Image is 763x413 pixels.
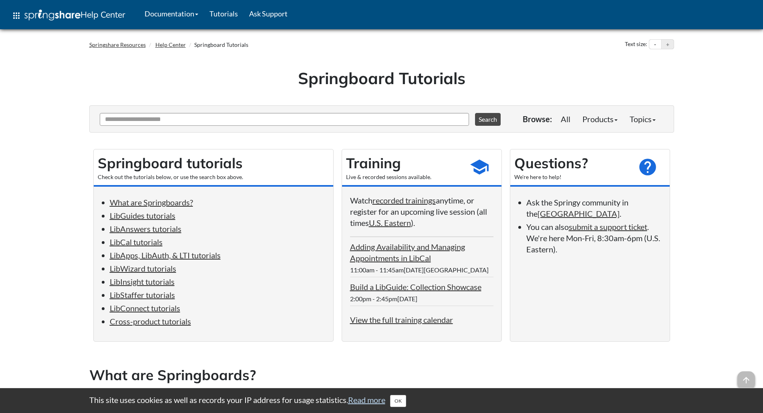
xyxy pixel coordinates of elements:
div: We're here to help! [514,173,630,181]
div: Live & recorded sessions available. [346,173,461,181]
a: LibGuides tutorials [110,211,175,220]
a: submit a support ticket [569,222,647,232]
span: 2:00pm - 2:45pm[DATE] [350,295,417,302]
span: apps [12,11,21,20]
a: apps Help Center [6,4,131,28]
a: All [555,111,576,127]
a: Build a LibGuide: Collection Showcase [350,282,481,292]
a: LibApps, LibAuth, & LTI tutorials [110,250,221,260]
h2: Questions? [514,153,630,173]
span: school [469,157,489,177]
span: help [638,157,658,177]
li: Ask the Springy community in the . [526,197,662,219]
a: arrow_upward [737,372,755,382]
img: Springshare [24,10,81,20]
span: arrow_upward [737,371,755,389]
div: Check out the tutorials below, or use the search box above. [98,173,329,181]
div: Text size: [623,39,649,50]
span: Help Center [81,9,125,20]
a: LibCal tutorials [110,237,163,247]
a: Read more [348,395,385,405]
a: Cross-product tutorials [110,316,191,326]
button: Decrease text size [649,40,661,49]
a: LibWizard tutorials [110,264,176,273]
h1: Springboard Tutorials [95,67,668,89]
a: Help Center [155,41,186,48]
h2: What are Springboards? [89,365,674,385]
li: You can also . We're here Mon-Fri, 8:30am-6pm (U.S. Eastern). [526,221,662,255]
a: Documentation [139,4,204,24]
a: Adding Availability and Managing Appointments in LibCal [350,242,465,263]
p: Browse: [523,113,552,125]
div: This site uses cookies as well as records your IP address for usage statistics. [81,394,682,407]
a: [GEOGRAPHIC_DATA] [538,209,620,218]
a: U.S. Eastern [369,218,411,228]
a: Ask Support [244,4,293,24]
li: Springboard Tutorials [187,41,248,49]
a: LibInsight tutorials [110,277,175,286]
h2: Springboard tutorials [98,153,329,173]
a: View the full training calendar [350,315,453,324]
a: Tutorials [204,4,244,24]
a: Springshare Resources [89,41,146,48]
button: Search [475,113,501,126]
button: Close [390,395,406,407]
span: 11:00am - 11:45am[DATE][GEOGRAPHIC_DATA] [350,266,489,274]
a: LibStaffer tutorials [110,290,175,300]
h2: Training [346,153,461,173]
a: LibConnect tutorials [110,303,180,313]
a: What are Springboards? [110,197,193,207]
a: recorded trainings [372,195,436,205]
a: Topics [624,111,662,127]
a: Products [576,111,624,127]
a: LibAnswers tutorials [110,224,181,234]
button: Increase text size [662,40,674,49]
p: Watch anytime, or register for an upcoming live session (all times ). [350,195,493,228]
